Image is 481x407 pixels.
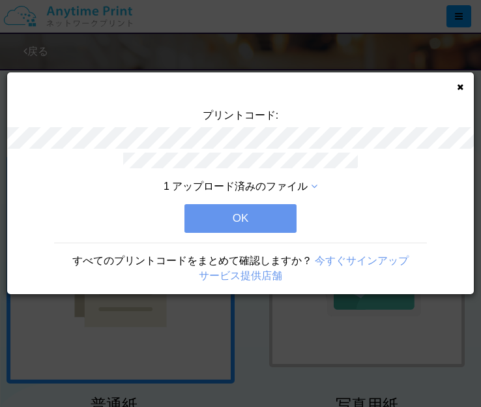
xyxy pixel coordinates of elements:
[164,181,308,192] span: 1 アップロード済みのファイル
[72,255,312,266] span: すべてのプリントコードをまとめて確認しますか？
[199,270,282,281] a: サービス提供店舗
[315,255,409,266] a: 今すぐサインアップ
[184,204,297,233] button: OK
[203,110,278,121] span: プリントコード:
